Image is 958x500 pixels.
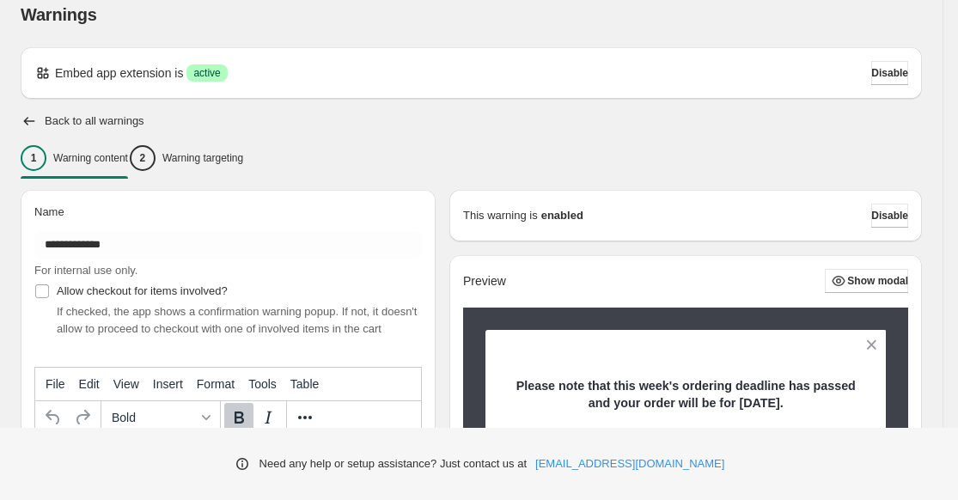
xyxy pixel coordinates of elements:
span: For internal use only. [34,264,137,277]
button: Show modal [825,269,908,293]
p: Warning content [53,151,128,165]
span: Allow checkout for items involved? [57,284,228,297]
span: Disable [871,66,908,80]
span: Edit [79,377,100,391]
button: More... [290,403,320,432]
button: Redo [68,403,97,432]
button: 2Warning targeting [130,140,243,176]
span: If checked, the app shows a confirmation warning popup. If not, it doesn't allow to proceed to ch... [57,305,417,335]
strong: enabled [541,207,583,224]
p: This warning is [463,207,538,224]
div: 2 [130,145,156,171]
span: Tools [248,377,277,391]
span: Bold [112,411,196,424]
p: Warning targeting [162,151,243,165]
button: Disable [871,204,908,228]
span: View [113,377,139,391]
strong: Please note that this week's ordering deadline has passed and your order will be for [DATE]. [516,379,856,410]
button: Formats [105,403,217,432]
button: Italic [253,403,283,432]
span: Show modal [847,274,908,288]
span: File [46,377,65,391]
span: Insert [153,377,183,391]
button: Undo [39,403,68,432]
p: Embed app extension is [55,64,183,82]
h2: Preview [463,274,506,289]
button: Bold [224,403,253,432]
h2: Back to all warnings [45,114,144,128]
body: Rich Text Area. Press ALT-0 for help. [7,14,379,43]
span: Table [290,377,319,391]
button: 1Warning content [21,140,128,176]
button: Disable [871,61,908,85]
a: [EMAIL_ADDRESS][DOMAIN_NAME] [535,455,724,473]
span: Name [34,205,64,218]
span: Warnings [21,5,97,24]
span: Disable [871,209,908,223]
span: active [193,66,220,80]
span: Format [197,377,235,391]
div: 1 [21,145,46,171]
